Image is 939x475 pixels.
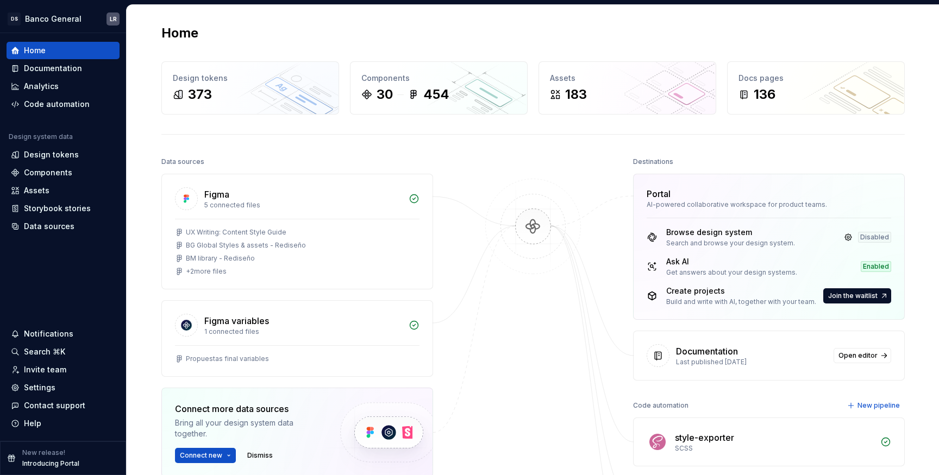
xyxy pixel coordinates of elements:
div: Figma variables [204,314,269,327]
a: Components30454 [350,61,528,115]
div: Docs pages [738,73,893,84]
div: 454 [423,86,449,103]
div: Assets [24,185,49,196]
div: AI-powered collaborative workspace for product teams. [647,200,891,209]
div: Analytics [24,81,59,92]
button: Notifications [7,325,120,343]
div: SCSS [675,444,874,453]
div: Storybook stories [24,203,91,214]
button: DSBanco GeneralLR [2,7,124,30]
p: New release! [22,448,65,457]
div: Bring all your design system data together. [175,417,322,439]
button: Dismiss [242,448,278,463]
button: Join the waitlist [823,288,891,303]
div: Design system data [9,132,73,141]
div: DS [8,12,21,26]
a: Documentation [7,60,120,77]
a: Settings [7,379,120,396]
a: Components [7,164,120,181]
a: Data sources [7,218,120,235]
div: Create projects [666,286,816,296]
div: Components [361,73,516,84]
div: + 2 more files [186,267,227,276]
div: 183 [565,86,587,103]
div: Figma [204,188,229,201]
div: 30 [377,86,393,103]
div: UX Writing: Content Style Guide [186,228,286,237]
button: New pipeline [844,398,905,413]
div: 373 [188,86,212,103]
a: Code automation [7,96,120,113]
a: Invite team [7,361,120,378]
div: Design tokens [24,149,79,160]
div: Destinations [633,154,673,169]
div: Documentation [676,345,738,358]
div: Ask AI [666,256,797,267]
div: Data sources [24,221,74,232]
div: Documentation [24,63,82,74]
div: Assets [550,73,705,84]
a: Assets183 [539,61,716,115]
div: 5 connected files [204,201,402,210]
div: Last published [DATE] [676,358,827,366]
div: Home [24,45,46,56]
a: Analytics [7,78,120,95]
a: Storybook stories [7,200,120,217]
p: Introducing Portal [22,459,79,468]
a: Open editor [834,348,891,363]
button: Help [7,415,120,432]
a: Figma5 connected filesUX Writing: Content Style GuideBG Global Styles & assets - RediseñoBM libra... [161,174,433,289]
div: Help [24,418,41,429]
a: Design tokens [7,146,120,163]
span: Open editor [838,351,878,360]
div: Search ⌘K [24,346,65,357]
div: Build and write with AI, together with your team. [666,297,816,306]
div: Design tokens [173,73,328,84]
a: Home [7,42,120,59]
div: Data sources [161,154,204,169]
div: BG Global Styles & assets - Rediseño [186,241,306,250]
div: Browse design system [666,227,795,238]
div: Notifications [24,328,73,339]
div: Get answers about your design systems. [666,268,797,277]
span: Connect new [180,451,222,460]
div: Connect more data sources [175,402,322,415]
a: Design tokens373 [161,61,339,115]
div: Contact support [24,400,85,411]
div: Invite team [24,364,66,375]
div: Enabled [861,261,891,272]
div: Banco General [25,14,82,24]
div: Code automation [24,99,90,110]
div: Settings [24,382,55,393]
div: 1 connected files [204,327,402,336]
button: Search ⌘K [7,343,120,360]
div: LR [110,15,117,23]
div: style-exporter [675,431,734,444]
span: Join the waitlist [828,292,878,300]
h2: Home [161,24,198,42]
button: Connect new [175,448,236,463]
div: BM library - Rediseño [186,254,255,263]
div: Propuestas final variables [186,354,269,363]
span: New pipeline [857,401,900,410]
a: Figma variables1 connected filesPropuestas final variables [161,300,433,377]
div: 136 [754,86,775,103]
span: Dismiss [247,451,273,460]
button: Contact support [7,397,120,414]
div: Code automation [633,398,688,413]
div: Components [24,167,72,178]
a: Assets [7,182,120,199]
a: Docs pages136 [727,61,905,115]
div: Portal [647,187,671,200]
div: Disabled [858,232,891,243]
div: Search and browse your design system. [666,239,795,248]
